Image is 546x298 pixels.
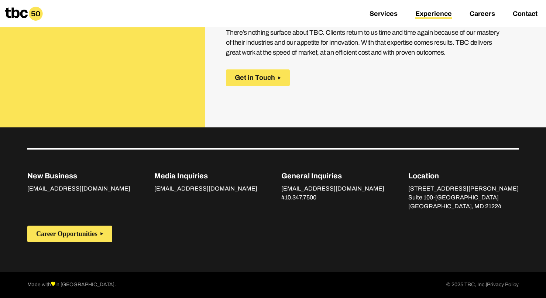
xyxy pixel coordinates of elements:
[281,194,316,202] a: 410.347.7500
[513,10,538,19] a: Contact
[281,170,384,181] p: General Inquiries
[408,170,519,181] p: Location
[415,10,452,19] a: Experience
[235,74,275,82] span: Get in Touch
[27,226,112,242] button: Career Opportunities
[226,28,503,58] p: There’s nothing surface about TBC. Clients return to us time and time again because of our master...
[27,281,116,290] p: Made with in [GEOGRAPHIC_DATA].
[370,10,398,19] a: Services
[470,10,495,19] a: Careers
[487,281,519,290] a: Privacy Policy
[36,230,97,238] span: Career Opportunities
[281,185,384,193] a: [EMAIL_ADDRESS][DOMAIN_NAME]
[226,69,290,86] button: Get in Touch
[27,170,130,181] p: New Business
[486,282,487,287] span: |
[154,185,257,193] a: [EMAIL_ADDRESS][DOMAIN_NAME]
[408,193,519,202] p: Suite 100-[GEOGRAPHIC_DATA]
[154,170,257,181] p: Media Inquiries
[446,281,519,290] p: © 2025 TBC, Inc.
[408,202,519,211] p: [GEOGRAPHIC_DATA], MD 21224
[408,184,519,193] p: [STREET_ADDRESS][PERSON_NAME]
[27,185,130,193] a: [EMAIL_ADDRESS][DOMAIN_NAME]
